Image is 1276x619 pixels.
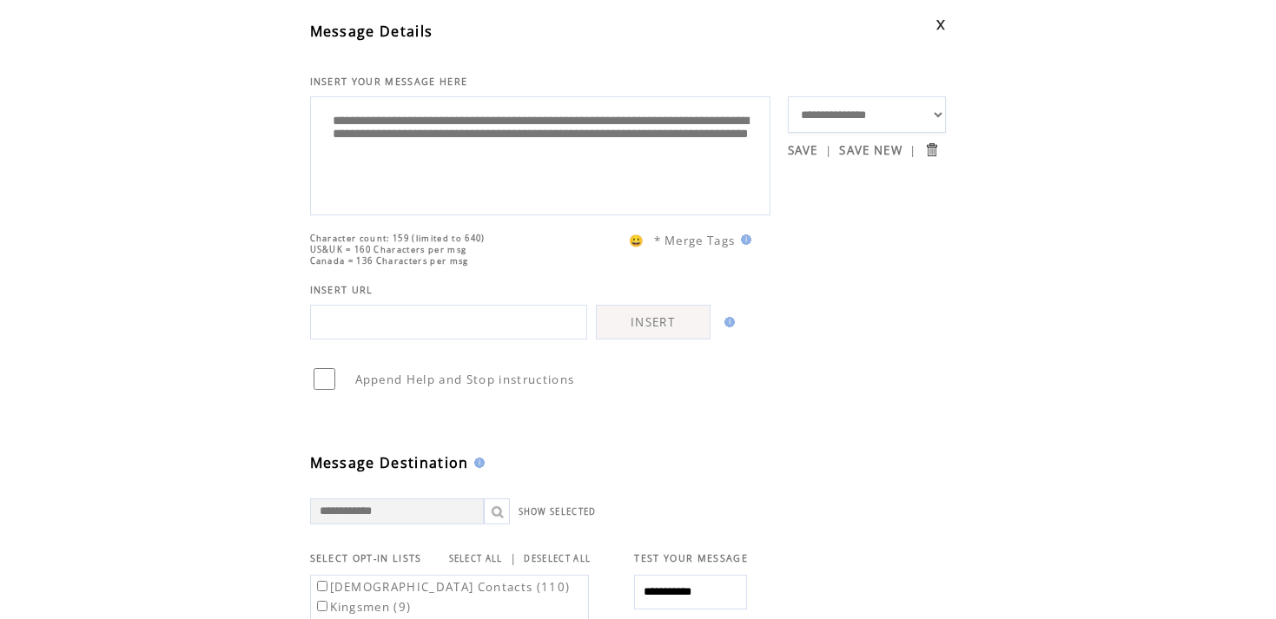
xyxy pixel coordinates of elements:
[719,317,735,327] img: help.gif
[317,601,327,611] input: Kingsmen (9)
[654,233,736,248] span: * Merge Tags
[314,599,412,615] label: Kingsmen (9)
[839,142,902,158] a: SAVE NEW
[634,552,748,564] span: TEST YOUR MESSAGE
[317,581,327,591] input: [DEMOGRAPHIC_DATA] Contacts (110)
[629,233,645,248] span: 😀
[510,550,517,566] span: |
[519,506,597,517] a: SHOW SELECTED
[310,552,422,564] span: SELECT OPT-IN LISTS
[909,142,916,158] span: |
[310,233,486,244] span: Character count: 159 (limited to 640)
[355,372,575,387] span: Append Help and Stop instructions
[449,553,503,564] a: SELECT ALL
[310,284,374,296] span: INSERT URL
[310,453,469,472] span: Message Destination
[524,553,591,564] a: DESELECT ALL
[314,579,571,595] label: [DEMOGRAPHIC_DATA] Contacts (110)
[596,305,711,339] a: INSERT
[310,255,469,267] span: Canada = 136 Characters per msg
[310,76,468,88] span: INSERT YOUR MESSAGE HERE
[923,142,940,158] input: Submit
[736,234,751,245] img: help.gif
[825,142,832,158] span: |
[788,142,818,158] a: SAVE
[469,458,485,468] img: help.gif
[310,22,433,41] span: Message Details
[310,244,467,255] span: US&UK = 160 Characters per msg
